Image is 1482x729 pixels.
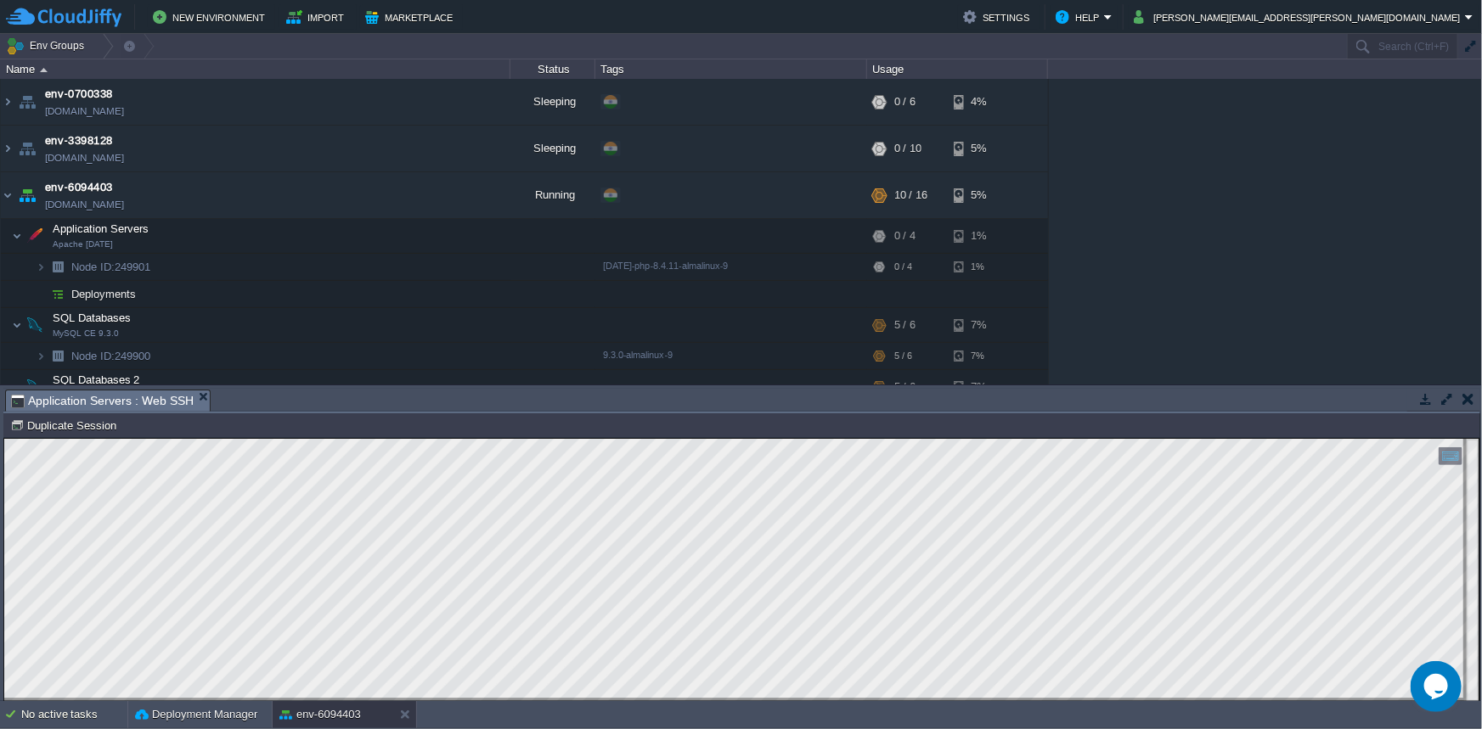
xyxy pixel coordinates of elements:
div: 1% [954,219,1009,253]
img: AMDAwAAAACH5BAEAAAAALAAAAAABAAEAAAICRAEAOw== [36,254,46,280]
button: Help [1056,7,1104,27]
img: CloudJiffy [6,7,121,28]
div: 7% [954,308,1009,342]
button: Env Groups [6,34,90,58]
a: SQL DatabasesMySQL CE 9.3.0 [51,311,133,324]
div: Sleeping [510,79,595,125]
a: SQL Databases 2 [51,373,142,386]
div: 7% [954,370,1009,404]
a: [DOMAIN_NAME] [45,149,124,166]
img: AMDAwAAAACH5BAEAAAAALAAAAAABAAEAAAICRAEAOw== [12,370,22,404]
img: AMDAwAAAACH5BAEAAAAALAAAAAABAAEAAAICRAEAOw== [15,172,39,218]
a: [DOMAIN_NAME] [45,103,124,120]
div: No active tasks [21,701,127,728]
img: AMDAwAAAACH5BAEAAAAALAAAAAABAAEAAAICRAEAOw== [36,281,46,307]
div: 0 / 4 [894,254,912,280]
span: Node ID: [71,350,115,362]
div: 5 / 6 [894,308,916,342]
div: 5% [954,126,1009,171]
button: New Environment [153,7,270,27]
img: AMDAwAAAACH5BAEAAAAALAAAAAABAAEAAAICRAEAOw== [15,79,39,125]
div: 4% [954,79,1009,125]
button: Settings [963,7,1034,27]
button: Duplicate Session [10,418,121,433]
a: env-6094403 [45,179,113,196]
button: env-6094403 [279,706,361,723]
img: AMDAwAAAACH5BAEAAAAALAAAAAABAAEAAAICRAEAOw== [1,172,14,218]
button: Import [286,7,350,27]
a: env-0700338 [45,86,113,103]
a: Node ID:249901 [70,260,153,274]
div: 0 / 10 [894,126,921,171]
img: AMDAwAAAACH5BAEAAAAALAAAAAABAAEAAAICRAEAOw== [36,343,46,369]
span: 249901 [70,260,153,274]
span: 249900 [70,349,153,363]
a: Node ID:249900 [70,349,153,363]
img: AMDAwAAAACH5BAEAAAAALAAAAAABAAEAAAICRAEAOw== [46,281,70,307]
div: 10 / 16 [894,172,927,218]
img: AMDAwAAAACH5BAEAAAAALAAAAAABAAEAAAICRAEAOw== [12,219,22,253]
span: SQL Databases 2 [51,373,142,387]
img: AMDAwAAAACH5BAEAAAAALAAAAAABAAEAAAICRAEAOw== [46,343,70,369]
img: AMDAwAAAACH5BAEAAAAALAAAAAABAAEAAAICRAEAOw== [40,68,48,72]
div: Tags [596,59,866,79]
div: Sleeping [510,126,595,171]
img: AMDAwAAAACH5BAEAAAAALAAAAAABAAEAAAICRAEAOw== [1,126,14,171]
img: AMDAwAAAACH5BAEAAAAALAAAAAABAAEAAAICRAEAOw== [23,308,47,342]
a: env-3398128 [45,132,113,149]
div: Running [510,172,595,218]
span: [DATE]-php-8.4.11-almalinux-9 [603,261,729,271]
a: [DOMAIN_NAME] [45,196,124,213]
span: Apache [DATE] [53,239,113,250]
div: 5 / 6 [894,370,916,404]
div: 0 / 4 [894,219,916,253]
img: AMDAwAAAACH5BAEAAAAALAAAAAABAAEAAAICRAEAOw== [46,254,70,280]
button: [PERSON_NAME][EMAIL_ADDRESS][PERSON_NAME][DOMAIN_NAME] [1134,7,1465,27]
span: MySQL CE 9.3.0 [53,328,119,339]
div: 0 / 6 [894,79,916,125]
div: 1% [954,254,1009,280]
a: Application ServersApache [DATE] [51,222,151,235]
div: 5% [954,172,1009,218]
img: AMDAwAAAACH5BAEAAAAALAAAAAABAAEAAAICRAEAOw== [15,126,39,171]
span: Application Servers [51,222,151,236]
div: 5 / 6 [894,343,912,369]
div: 7% [954,343,1009,369]
img: AMDAwAAAACH5BAEAAAAALAAAAAABAAEAAAICRAEAOw== [12,308,22,342]
img: AMDAwAAAACH5BAEAAAAALAAAAAABAAEAAAICRAEAOw== [23,219,47,253]
span: 9.3.0-almalinux-9 [603,350,673,360]
img: AMDAwAAAACH5BAEAAAAALAAAAAABAAEAAAICRAEAOw== [23,370,47,404]
img: AMDAwAAAACH5BAEAAAAALAAAAAABAAEAAAICRAEAOw== [1,79,14,125]
span: Application Servers : Web SSH [11,390,194,412]
div: Status [511,59,594,79]
span: SQL Databases [51,311,133,325]
button: Marketplace [365,7,458,27]
span: Node ID: [71,261,115,273]
iframe: chat widget [1411,661,1465,712]
div: Usage [868,59,1047,79]
button: Deployment Manager [135,706,257,723]
div: Name [2,59,510,79]
a: Deployments [70,287,138,301]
